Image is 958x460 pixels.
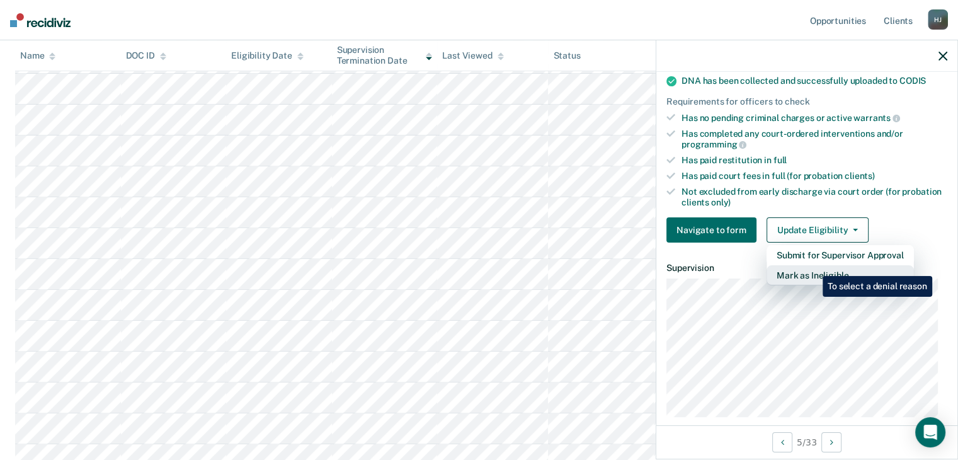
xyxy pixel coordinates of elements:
[711,197,731,207] span: only)
[845,171,875,181] span: clients)
[20,50,55,61] div: Name
[821,432,841,452] button: Next Opportunity
[767,245,914,265] button: Submit for Supervisor Approval
[681,129,947,150] div: Has completed any court-ordered interventions and/or
[231,50,304,61] div: Eligibility Date
[681,139,746,149] span: programming
[681,76,947,86] div: DNA has been collected and successfully uploaded to
[442,50,503,61] div: Last Viewed
[899,76,926,86] span: CODIS
[772,432,792,452] button: Previous Opportunity
[666,217,761,243] a: Navigate to form link
[928,9,948,30] div: H J
[337,45,433,66] div: Supervision Termination Date
[681,112,947,124] div: Has no pending criminal charges or active
[767,217,869,243] button: Update Eligibility
[853,113,900,123] span: warrants
[553,50,580,61] div: Status
[681,187,947,208] div: Not excluded from early discharge via court order (for probation clients
[666,263,947,273] dt: Supervision
[10,13,71,27] img: Recidiviz
[656,425,957,459] div: 5 / 33
[681,155,947,166] div: Has paid restitution in
[666,217,756,243] button: Navigate to form
[126,50,166,61] div: DOC ID
[767,265,914,285] button: Mark as Ineligible
[915,417,945,447] div: Open Intercom Messenger
[681,171,947,181] div: Has paid court fees in full (for probation
[666,96,947,107] div: Requirements for officers to check
[773,155,787,165] span: full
